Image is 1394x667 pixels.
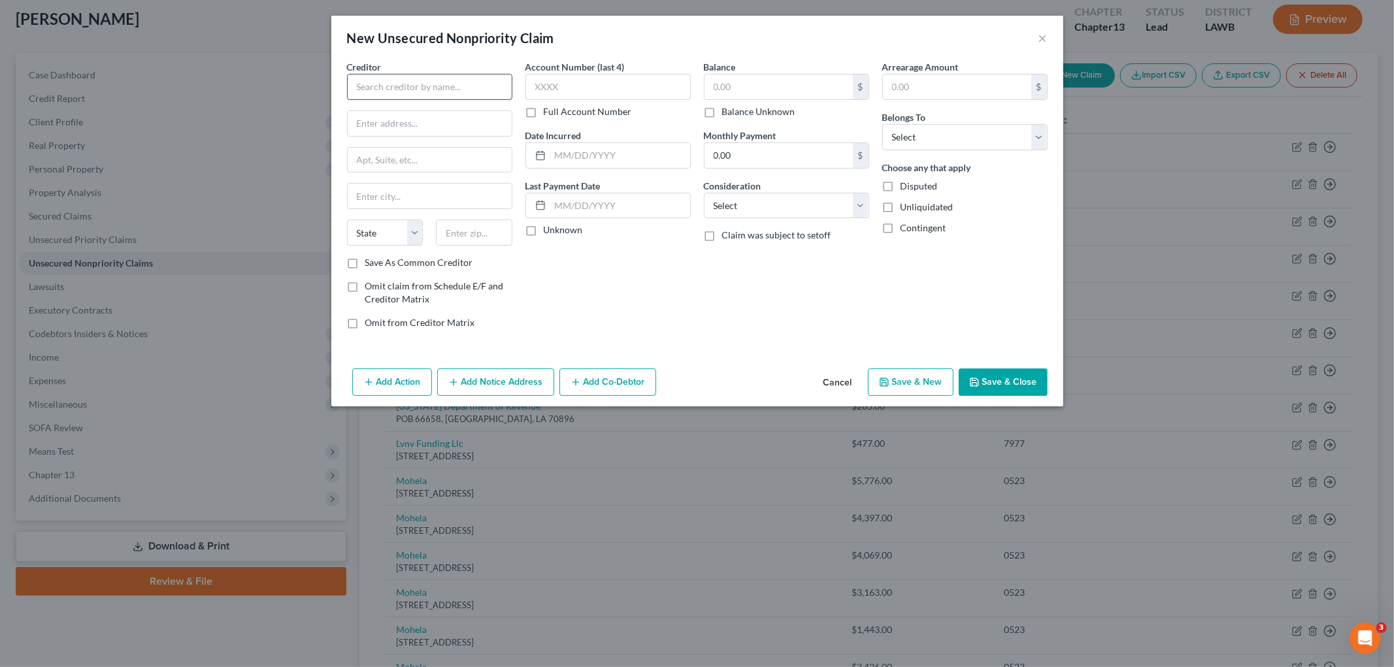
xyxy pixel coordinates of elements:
input: Apt, Suite, etc... [348,148,512,172]
span: Omit claim from Schedule E/F and Creditor Matrix [365,280,504,304]
span: 3 [1376,623,1387,633]
button: Save & Close [959,368,1048,396]
input: Enter city... [348,184,512,208]
div: $ [1031,74,1047,99]
span: Unliquidated [901,201,954,212]
div: $ [853,143,869,168]
button: × [1038,30,1048,46]
input: MM/DD/YYYY [550,193,690,218]
label: Save As Common Creditor [365,256,473,269]
span: Disputed [901,180,938,191]
label: Date Incurred [525,129,582,142]
input: MM/DD/YYYY [550,143,690,168]
button: Add Co-Debtor [559,368,656,396]
button: Cancel [813,370,863,396]
button: Add Notice Address [437,368,554,396]
div: New Unsecured Nonpriority Claim [347,29,554,47]
input: 0.00 [883,74,1031,99]
div: $ [853,74,869,99]
input: Enter zip... [436,220,512,246]
label: Consideration [704,179,761,193]
label: Balance [704,60,736,74]
span: Creditor [347,61,382,73]
button: Add Action [352,368,432,396]
button: Save & New [868,368,954,396]
label: Full Account Number [544,105,632,118]
input: XXXX [525,74,691,100]
input: Enter address... [348,111,512,136]
label: Unknown [544,223,583,236]
label: Arrearage Amount [882,60,959,74]
label: Balance Unknown [722,105,795,118]
label: Monthly Payment [704,129,776,142]
span: Contingent [901,222,946,233]
span: Omit from Creditor Matrix [365,317,475,328]
input: 0.00 [705,143,853,168]
iframe: Intercom live chat [1350,623,1381,654]
span: Claim was subject to setoff [722,229,831,240]
input: Search creditor by name... [347,74,512,100]
span: Belongs To [882,112,926,123]
input: 0.00 [705,74,853,99]
label: Choose any that apply [882,161,971,174]
label: Last Payment Date [525,179,601,193]
label: Account Number (last 4) [525,60,625,74]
